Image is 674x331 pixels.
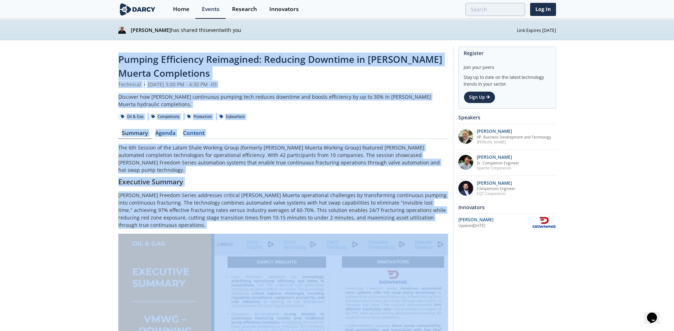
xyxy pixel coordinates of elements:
[458,216,556,229] a: [PERSON_NAME] Updated[DATE] Downing
[131,26,517,34] p: has shared this event with you
[185,114,215,120] div: Production
[118,93,448,108] div: Discover how [PERSON_NAME] continuous pumping tech reduces downtime and boosts efficiency by up t...
[179,130,209,139] a: Content
[477,186,515,191] p: Completions Engineer
[149,114,182,120] div: Completions
[173,6,189,12] div: Home
[477,161,519,165] p: Sr. Completion Engineer
[477,181,515,186] p: [PERSON_NAME]
[118,130,152,139] a: Summary
[118,144,448,174] p: The 6th Session of the Latam Shale Working Group (formerly [PERSON_NAME] Muerta Working Group) fe...
[269,6,299,12] div: Innovators
[477,155,519,160] p: [PERSON_NAME]
[202,6,220,12] div: Events
[464,71,551,87] div: Stay up to date on the latest technology trends in your sector.
[517,26,556,34] div: Link Expires [DATE]
[458,111,556,124] div: Speakers
[477,140,551,145] p: [PERSON_NAME]
[532,216,556,229] img: Downing
[477,191,515,196] p: EQT Corporation
[644,303,667,324] iframe: chat widget
[465,3,525,16] input: Advanced Search
[458,201,556,213] div: Innovators
[152,130,179,139] a: Agenda
[458,155,473,170] img: 9bc3f5c1-b56b-4cab-9257-8007c416e4ca
[118,191,448,229] p: [PERSON_NAME] Freedom Series addresses critical [PERSON_NAME] Muerta operational challenges by tr...
[477,165,519,170] p: Apache Corporation
[118,81,448,88] div: Technical [DATE] 3:00 PM - 4:30 PM -03
[477,135,551,140] p: VP, Business Development and Technology
[477,129,551,134] p: [PERSON_NAME]
[232,6,257,12] div: Research
[131,27,171,33] strong: [PERSON_NAME]
[464,91,495,103] a: Sign Up
[464,59,551,71] div: Join your peers
[217,114,248,120] div: Subsurface
[530,3,556,16] a: Log In
[118,3,157,16] img: logo-wide.svg
[458,223,532,229] div: Updated [DATE]
[458,181,473,196] img: 3512a492-ffb1-43a2-aa6f-1f7185b1b763
[118,177,183,186] strong: Executive Summary
[464,47,551,59] div: Register
[458,217,532,223] div: [PERSON_NAME]
[142,81,147,88] span: •
[118,53,442,80] span: Pumping Efficiency Reimagined: Reducing Downtime in [PERSON_NAME] Muerta Completions
[118,114,146,120] div: Oil & Gas
[118,26,126,34] img: IMG_20170919_162952.jpg
[458,129,473,144] img: 86e59a17-6af7-4f0c-90df-8cecba4476f1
